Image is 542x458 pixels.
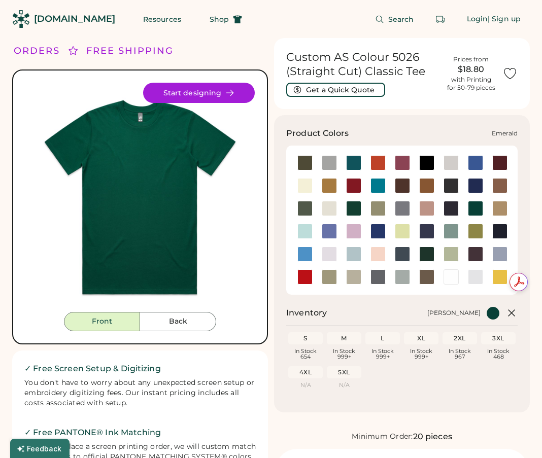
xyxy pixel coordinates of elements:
[286,83,385,97] button: Get a Quick Quote
[352,432,413,442] div: Minimum Order:
[12,10,30,28] img: Rendered Logo - Screens
[140,312,216,331] button: Back
[286,127,349,139] h3: Product Colors
[290,368,321,376] div: 4XL
[24,363,256,375] h2: ✓ Free Screen Setup & Digitizing
[406,348,436,360] div: In Stock 999+
[131,9,193,29] button: Resources
[143,83,255,103] button: Start designing
[388,16,414,23] span: Search
[197,9,254,29] button: Shop
[64,312,140,331] button: Front
[86,44,174,58] div: FREE SHIPPING
[290,334,321,342] div: S
[413,431,452,443] div: 20 pieces
[492,129,518,137] div: Emerald
[467,14,488,24] div: Login
[445,348,475,360] div: In Stock 967
[446,63,496,76] div: $18.80
[363,9,426,29] button: Search
[210,16,229,23] span: Shop
[25,83,255,312] div: 5026 Style Image
[329,334,359,342] div: M
[406,334,436,342] div: XL
[453,55,489,63] div: Prices from
[447,76,495,92] div: with Printing for 50-79 pieces
[329,348,359,360] div: In Stock 999+
[286,50,439,79] h1: Custom AS Colour 5026 (Straight Cut) Classic Tee
[286,307,327,319] h2: Inventory
[290,348,321,360] div: In Stock 654
[367,334,398,342] div: L
[483,348,514,360] div: In Stock 468
[483,334,514,342] div: 3XL
[34,13,115,25] div: [DOMAIN_NAME]
[430,9,451,29] button: Retrieve an order
[25,83,255,312] img: 5026 - Jade Front Image
[329,382,359,388] div: N/A
[24,378,256,408] div: You don't have to worry about any unexpected screen setup or embroidery digitizing fees. Our inst...
[329,368,359,376] div: 5XL
[24,427,256,439] h2: ✓ Free PANTONE® Ink Matching
[445,334,475,342] div: 2XL
[290,382,321,388] div: N/A
[367,348,398,360] div: In Stock 999+
[488,14,521,24] div: | Sign up
[427,309,481,317] div: [PERSON_NAME]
